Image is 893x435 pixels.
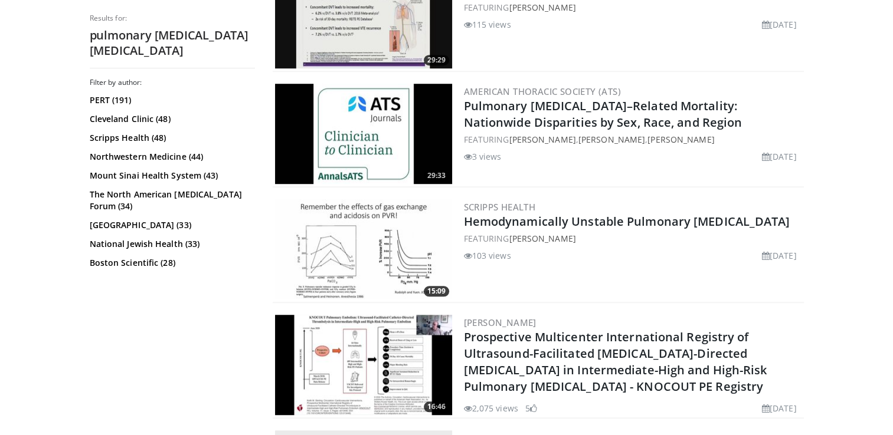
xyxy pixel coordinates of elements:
span: 29:33 [424,170,449,181]
span: 15:09 [424,286,449,296]
a: Mount Sinai Health System (43) [90,170,252,182]
a: Boston Scientific (28) [90,257,252,269]
li: [DATE] [762,150,797,163]
img: ce78543b-9820-4bb7-939c-616afeb5fed7.300x170_q85_crop-smart_upscale.jpg [275,199,452,299]
div: FEATURING [464,1,802,14]
a: [PERSON_NAME] [509,2,575,13]
p: Results for: [90,14,255,23]
h2: pulmonary [MEDICAL_DATA] [MEDICAL_DATA] [90,28,255,58]
img: eacfec60-ad6b-4b39-84eb-60f7beb0b33f.300x170_q85_crop-smart_upscale.jpg [275,315,452,415]
a: The North American [MEDICAL_DATA] Forum (34) [90,189,252,212]
a: Scripps Health (48) [90,132,252,144]
a: [PERSON_NAME] [464,317,537,328]
li: 3 views [464,150,502,163]
a: [PERSON_NAME] [509,134,575,145]
a: 16:46 [275,315,452,415]
li: [DATE] [762,249,797,262]
a: [GEOGRAPHIC_DATA] (33) [90,219,252,231]
li: [DATE] [762,402,797,414]
a: 15:09 [275,199,452,299]
a: National Jewish Health (33) [90,238,252,250]
a: 29:33 [275,84,452,184]
a: PERT (191) [90,94,252,106]
a: [PERSON_NAME] [578,134,645,145]
span: 16:46 [424,401,449,412]
li: 5 [525,402,537,414]
a: Hemodynamically Unstable Pulmonary [MEDICAL_DATA] [464,213,790,229]
li: [DATE] [762,18,797,31]
div: FEATURING , , [464,133,802,146]
a: Prospective Multicenter International Registry of Ultrasound-Facilitated [MEDICAL_DATA]-Directed ... [464,329,767,394]
span: 29:29 [424,55,449,65]
a: Pulmonary [MEDICAL_DATA]–Related Mortality: Nationwide Disparities by Sex, Race, and Region [464,98,742,130]
li: 2,075 views [464,402,518,414]
div: FEATURING [464,232,802,245]
img: ee71bf4f-c93c-403c-9f11-19b751502d2a.300x170_q85_crop-smart_upscale.jpg [275,84,452,184]
li: 115 views [464,18,511,31]
a: [PERSON_NAME] [647,134,714,145]
a: Cleveland Clinic (48) [90,113,252,125]
a: American Thoracic Society (ATS) [464,85,621,97]
a: [PERSON_NAME] [509,233,575,244]
a: Northwestern Medicine (44) [90,151,252,163]
a: Scripps Health [464,201,536,213]
li: 103 views [464,249,511,262]
h3: Filter by author: [90,78,255,87]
